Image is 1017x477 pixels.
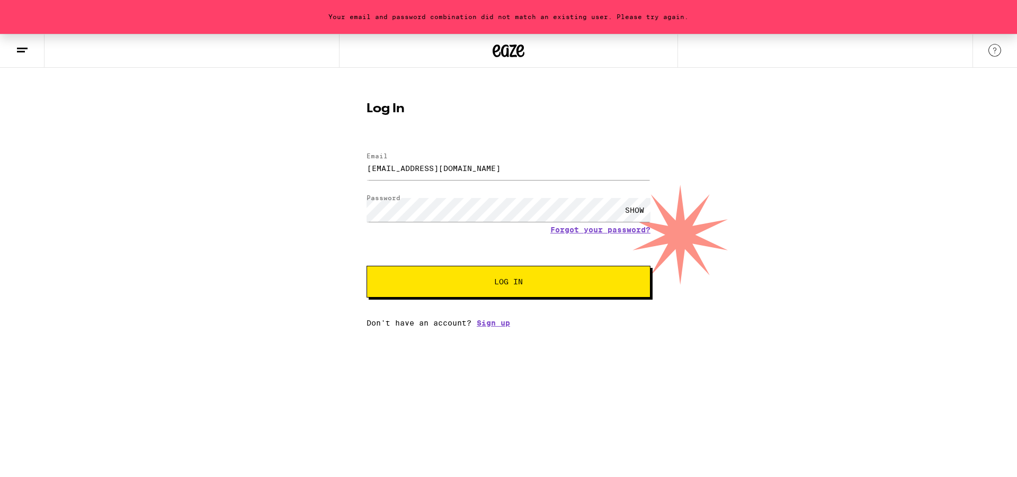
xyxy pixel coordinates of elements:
[367,266,650,298] button: Log In
[367,103,650,115] h1: Log In
[367,319,650,327] div: Don't have an account?
[367,156,650,180] input: Email
[550,226,650,234] a: Forgot your password?
[619,198,650,222] div: SHOW
[477,319,510,327] a: Sign up
[494,278,523,285] span: Log In
[367,194,400,201] label: Password
[367,152,388,159] label: Email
